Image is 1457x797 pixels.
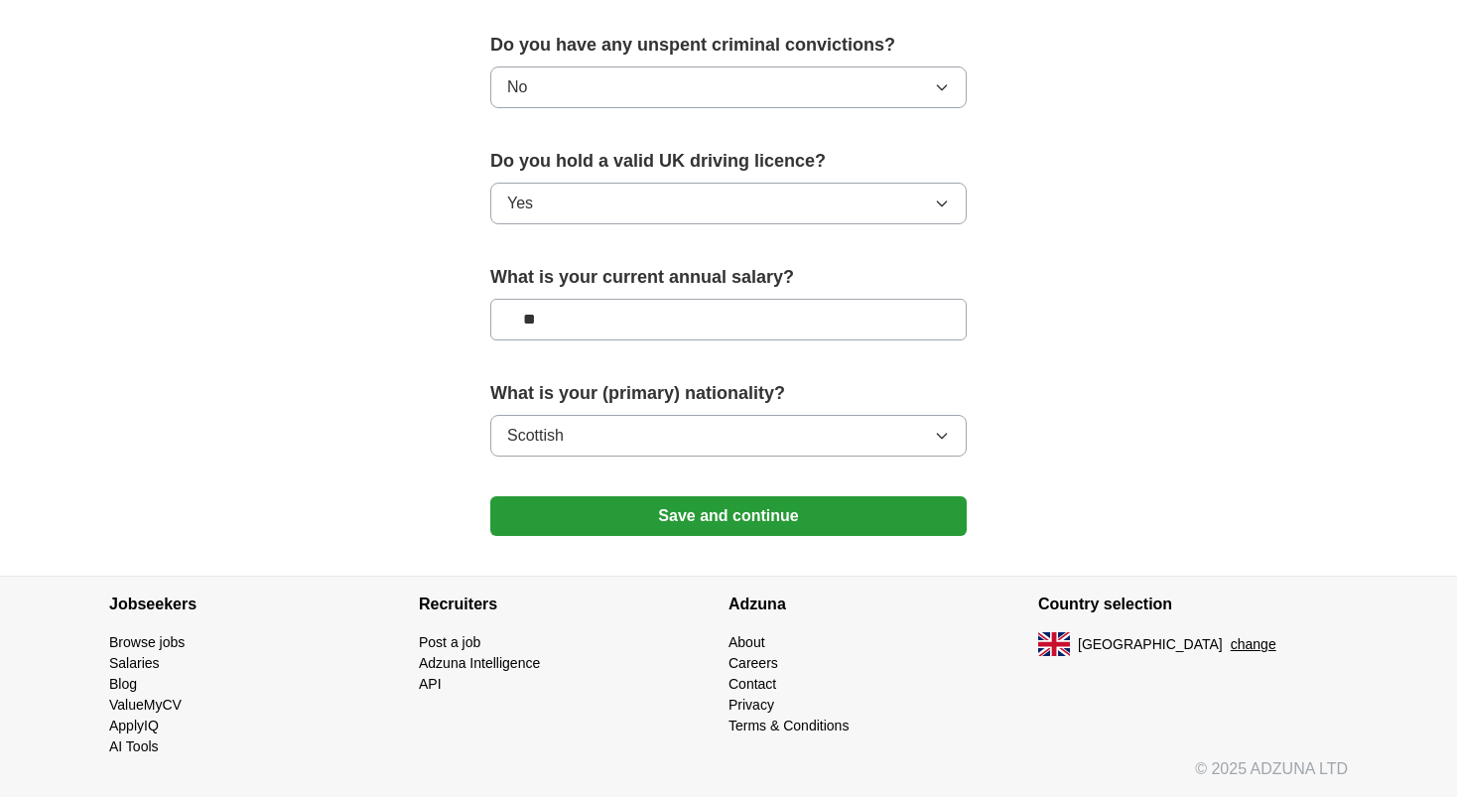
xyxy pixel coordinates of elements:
[109,676,137,692] a: Blog
[109,634,185,650] a: Browse jobs
[490,183,967,224] button: Yes
[490,32,967,59] label: Do you have any unspent criminal convictions?
[490,66,967,108] button: No
[419,634,480,650] a: Post a job
[490,148,967,175] label: Do you hold a valid UK driving licence?
[93,757,1364,797] div: © 2025 ADZUNA LTD
[419,676,442,692] a: API
[419,655,540,671] a: Adzuna Intelligence
[1038,577,1348,632] h4: Country selection
[507,75,527,99] span: No
[109,718,159,733] a: ApplyIQ
[1078,634,1223,655] span: [GEOGRAPHIC_DATA]
[728,676,776,692] a: Contact
[728,655,778,671] a: Careers
[109,738,159,754] a: AI Tools
[490,264,967,291] label: What is your current annual salary?
[728,634,765,650] a: About
[1038,632,1070,656] img: UK flag
[109,697,182,713] a: ValueMyCV
[507,192,533,215] span: Yes
[490,496,967,536] button: Save and continue
[490,380,967,407] label: What is your (primary) nationality?
[109,655,160,671] a: Salaries
[507,424,564,448] span: Scottish
[728,697,774,713] a: Privacy
[490,415,967,457] button: Scottish
[728,718,849,733] a: Terms & Conditions
[1231,634,1276,655] button: change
